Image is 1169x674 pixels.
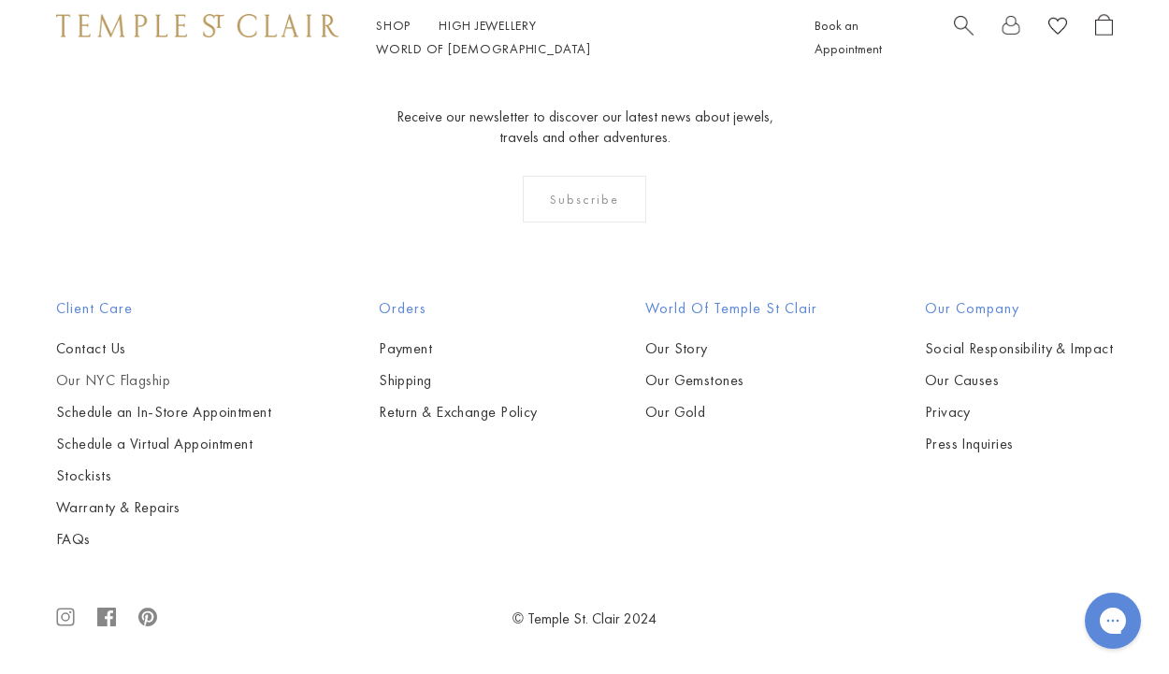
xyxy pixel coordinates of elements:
a: Warranty & Repairs [56,497,271,518]
a: Press Inquiries [925,434,1113,454]
h2: Orders [379,297,538,320]
a: Payment [379,338,538,359]
a: Our Story [645,338,817,359]
img: Temple St. Clair [56,14,339,36]
a: ShopShop [376,17,411,34]
p: Receive our newsletter to discover our latest news about jewels, travels and other adventures. [396,107,774,148]
a: Open Shopping Bag [1095,14,1113,61]
h2: Client Care [56,297,271,320]
a: Our NYC Flagship [56,370,271,391]
a: World of [DEMOGRAPHIC_DATA]World of [DEMOGRAPHIC_DATA] [376,40,590,57]
h2: World of Temple St Clair [645,297,817,320]
iframe: Gorgias live chat messenger [1075,586,1150,655]
a: Contact Us [56,338,271,359]
a: Our Causes [925,370,1113,391]
a: View Wishlist [1048,14,1067,43]
a: Social Responsibility & Impact [925,338,1113,359]
nav: Main navigation [376,14,772,61]
a: Privacy [925,402,1113,423]
a: Search [954,14,974,61]
div: Subscribe [523,176,647,222]
a: Our Gold [645,402,817,423]
a: Return & Exchange Policy [379,402,538,423]
a: FAQs [56,529,271,550]
h2: Our Company [925,297,1113,320]
a: Our Gemstones [645,370,817,391]
a: High JewelleryHigh Jewellery [439,17,537,34]
a: Schedule a Virtual Appointment [56,434,271,454]
a: Stockists [56,466,271,486]
a: Schedule an In-Store Appointment [56,402,271,423]
a: Book an Appointment [815,17,882,57]
a: Shipping [379,370,538,391]
a: © Temple St. Clair 2024 [512,609,657,628]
